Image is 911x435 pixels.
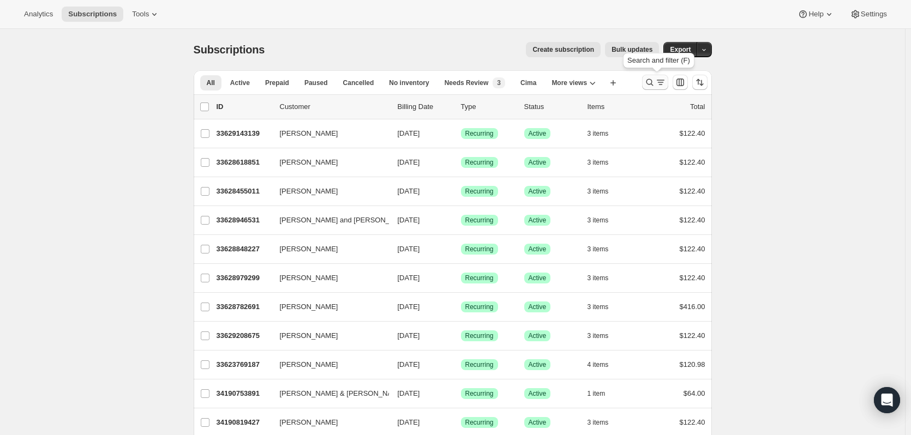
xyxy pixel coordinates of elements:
div: Open Intercom Messenger [874,387,900,413]
span: [DATE] [398,216,420,224]
span: Recurring [465,418,494,427]
span: Recurring [465,245,494,253]
span: $120.98 [680,360,705,368]
button: Help [791,7,841,22]
span: 3 items [588,245,609,253]
span: More views [552,78,587,87]
button: Customize table column order and visibility [673,75,688,90]
button: Export [663,42,697,57]
button: 3 items [588,184,621,199]
div: 33628618851[PERSON_NAME][DATE]SuccessRecurringSuccessActive3 items$122.40 [217,155,705,170]
p: 33628782691 [217,301,271,312]
button: Create new view [604,75,622,90]
div: 33628455011[PERSON_NAME][DATE]SuccessRecurringSuccessActive3 items$122.40 [217,184,705,199]
div: 33628979299[PERSON_NAME][DATE]SuccessRecurringSuccessActive3 items$122.40 [217,270,705,286]
button: 3 items [588,299,621,315]
span: 3 items [588,216,609,225]
span: [DATE] [398,303,420,311]
p: 33628848227 [217,244,271,255]
span: Active [529,245,547,253]
span: $122.40 [680,129,705,137]
span: Recurring [465,303,494,311]
button: [PERSON_NAME] [273,327,382,345]
p: Total [690,101,705,112]
span: 3 items [588,331,609,340]
span: No inventory [389,78,429,87]
span: $122.40 [680,158,705,166]
span: Recurring [465,216,494,225]
button: Bulk updates [605,42,659,57]
span: [PERSON_NAME] [280,359,338,370]
button: 3 items [588,415,621,430]
span: Subscriptions [194,44,265,56]
span: [DATE] [398,274,420,282]
span: 3 items [588,187,609,196]
span: [PERSON_NAME] [280,244,338,255]
span: [DATE] [398,418,420,426]
button: Sort the results [692,75,708,90]
span: Active [529,360,547,369]
p: 33628618851 [217,157,271,168]
p: Status [524,101,579,112]
div: 33628946531[PERSON_NAME] and [PERSON_NAME][DATE]SuccessRecurringSuccessActive3 items$122.40 [217,213,705,228]
p: 33629143139 [217,128,271,139]
span: Cancelled [343,78,374,87]
span: Recurring [465,360,494,369]
div: 33629208675[PERSON_NAME][DATE]SuccessRecurringSuccessActive3 items$122.40 [217,328,705,343]
button: Settings [843,7,894,22]
span: [PERSON_NAME] [280,417,338,428]
button: 4 items [588,357,621,372]
button: Create subscription [526,42,601,57]
p: 33628979299 [217,273,271,283]
span: Cima [520,78,536,87]
button: 1 item [588,386,618,401]
p: ID [217,101,271,112]
button: [PERSON_NAME] [273,183,382,200]
button: More views [545,75,602,90]
span: [DATE] [398,360,420,368]
span: 3 items [588,158,609,167]
span: $122.40 [680,331,705,340]
span: $122.40 [680,216,705,224]
span: Export [670,45,691,54]
div: Type [461,101,516,112]
span: [DATE] [398,245,420,253]
span: [DATE] [398,389,420,397]
p: 33629208675 [217,330,271,341]
span: Create subscription [532,45,594,54]
span: [PERSON_NAME] [280,301,338,312]
button: Analytics [17,7,59,22]
span: All [207,78,215,87]
span: 3 [497,78,501,87]
span: [PERSON_NAME] [280,157,338,168]
span: Settings [861,10,887,19]
span: Active [529,418,547,427]
div: Items [588,101,642,112]
button: [PERSON_NAME] [273,240,382,258]
span: [PERSON_NAME] & [PERSON_NAME] [280,388,405,399]
p: 33628946531 [217,215,271,226]
span: [PERSON_NAME] [280,330,338,341]
span: Recurring [465,187,494,196]
span: [DATE] [398,187,420,195]
button: [PERSON_NAME] [273,356,382,373]
span: [PERSON_NAME] [280,273,338,283]
button: 3 items [588,213,621,228]
span: Active [529,274,547,282]
span: 1 item [588,389,606,398]
span: [PERSON_NAME] [280,128,338,139]
span: [PERSON_NAME] [280,186,338,197]
span: 3 items [588,303,609,311]
span: 3 items [588,418,609,427]
p: 33628455011 [217,186,271,197]
button: [PERSON_NAME] [273,125,382,142]
span: $122.40 [680,418,705,426]
p: 33623769187 [217,359,271,370]
p: 34190819427 [217,417,271,428]
span: Subscriptions [68,10,117,19]
span: Active [529,158,547,167]
span: Needs Review [445,78,489,87]
span: Recurring [465,158,494,167]
span: [DATE] [398,158,420,166]
p: Billing Date [398,101,452,112]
